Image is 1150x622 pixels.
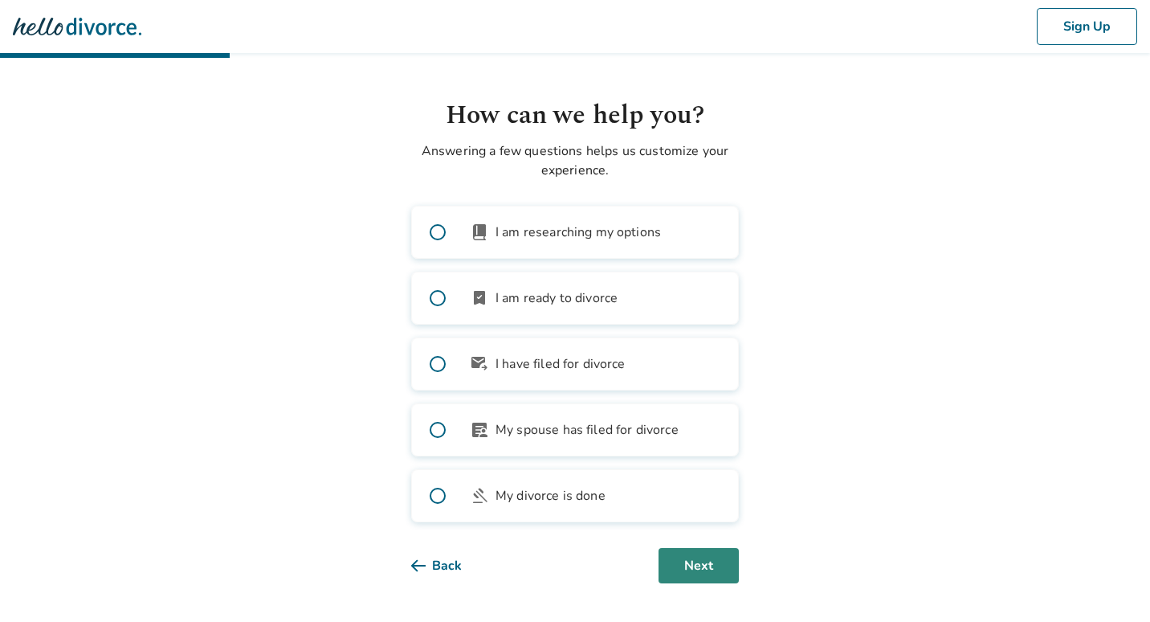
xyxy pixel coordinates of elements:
[495,354,626,374] span: I have filed for divorce
[411,548,487,583] button: Back
[470,288,489,308] span: bookmark_check
[470,486,489,505] span: gavel
[411,141,739,180] p: Answering a few questions helps us customize your experience.
[470,354,489,374] span: outgoing_mail
[495,223,661,242] span: I am researching my options
[1037,8,1137,45] button: Sign Up
[659,548,739,583] button: Next
[13,10,141,43] img: Hello Divorce Logo
[470,420,489,440] span: article_person
[470,223,489,242] span: book_2
[495,486,606,505] span: My divorce is done
[1070,545,1150,622] iframe: Chat Widget
[495,420,679,440] span: My spouse has filed for divorce
[495,288,618,308] span: I am ready to divorce
[411,96,739,135] h1: How can we help you?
